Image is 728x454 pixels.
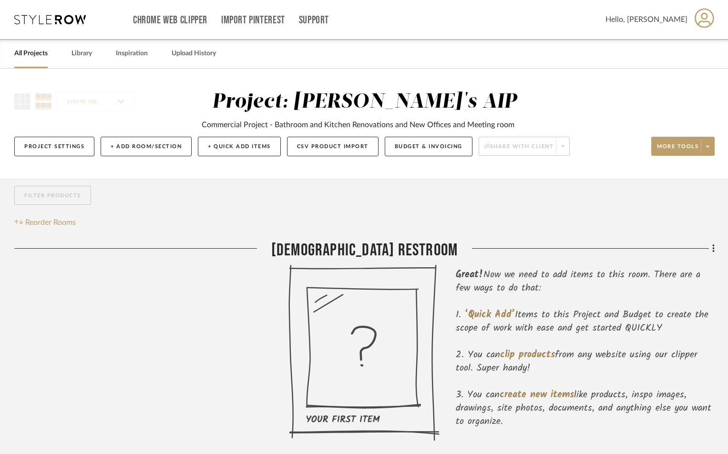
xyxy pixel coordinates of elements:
button: Budget & Invoicing [385,137,472,156]
a: Inspiration [116,47,148,60]
span: clip products [500,347,555,363]
button: More tools [651,137,715,156]
button: Reorder Rooms [14,217,76,228]
span: Share with client [484,143,554,157]
span: Hello, [PERSON_NAME] [605,14,687,25]
span: Items to this Project and Budget to create the scope of work with ease and get started QUICKLY [456,307,708,336]
span: More tools [657,143,698,157]
li: You can from any website using our clipper tool. Super handy! [456,348,715,375]
button: Filter Products [14,186,91,205]
button: Project Settings [14,137,94,156]
button: CSV Product Import [287,137,379,156]
div: Project: [PERSON_NAME]'s AIP [212,92,517,112]
a: Support [299,16,329,24]
a: Chrome Web Clipper [133,16,207,24]
div: Now we need to add items to this room. There are a few ways to do that: [456,268,715,295]
button: Share with client [479,137,570,156]
a: All Projects [14,47,48,60]
a: Import Pinterest [221,16,285,24]
a: Upload History [172,47,216,60]
button: + Add Room/Section [101,137,192,156]
span: Reorder Rooms [25,217,76,228]
li: You can like products, inspo images, drawings, site photos, documents, and anything else you want... [456,388,715,428]
span: Great! [456,267,483,282]
button: + Quick Add Items [198,137,281,156]
span: ‘Quick Add’ [465,307,515,323]
div: Commercial Project - Bathroom and Kitchen Renovations and New Offices and Meeting room [202,119,514,131]
span: create new items [500,387,574,403]
a: Library [72,47,92,60]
